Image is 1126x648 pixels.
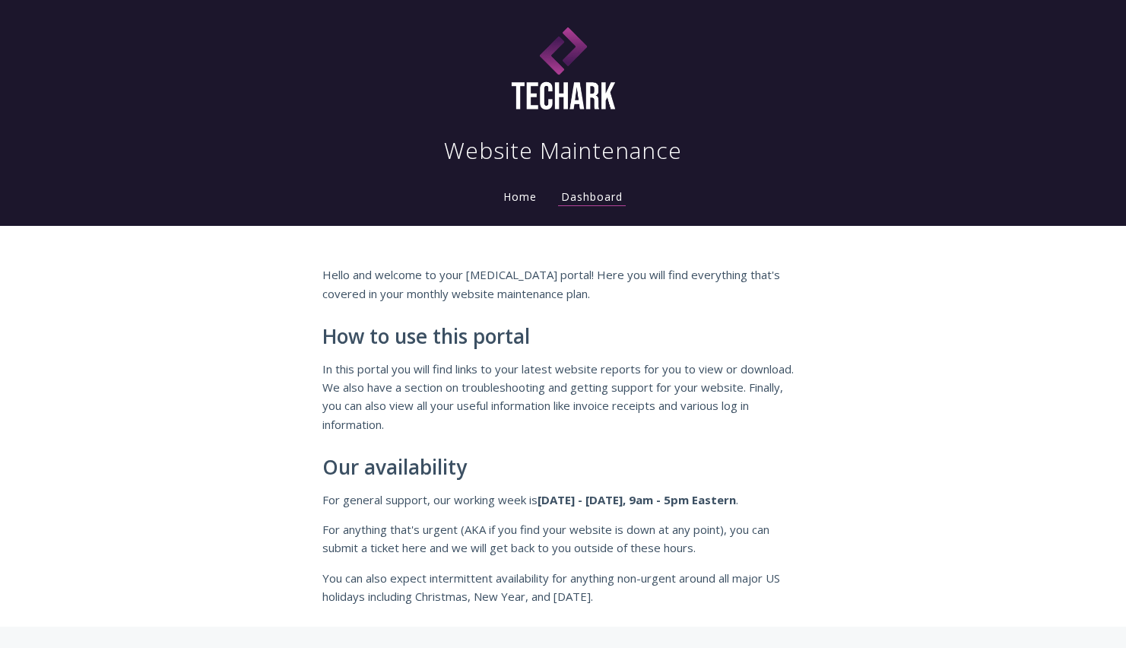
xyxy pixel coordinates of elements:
[322,491,804,509] p: For general support, our working week is .
[322,265,804,303] p: Hello and welcome to your [MEDICAL_DATA] portal! Here you will find everything that's covered in ...
[322,520,804,557] p: For anything that's urgent (AKA if you find your website is down at any point), you can submit a ...
[322,360,804,434] p: In this portal you will find links to your latest website reports for you to view or download. We...
[538,492,736,507] strong: [DATE] - [DATE], 9am - 5pm Eastern
[322,456,804,479] h2: Our availability
[558,189,626,206] a: Dashboard
[444,135,682,166] h1: Website Maintenance
[500,189,540,204] a: Home
[322,326,804,348] h2: How to use this portal
[322,569,804,606] p: You can also expect intermittent availability for anything non-urgent around all major US holiday...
